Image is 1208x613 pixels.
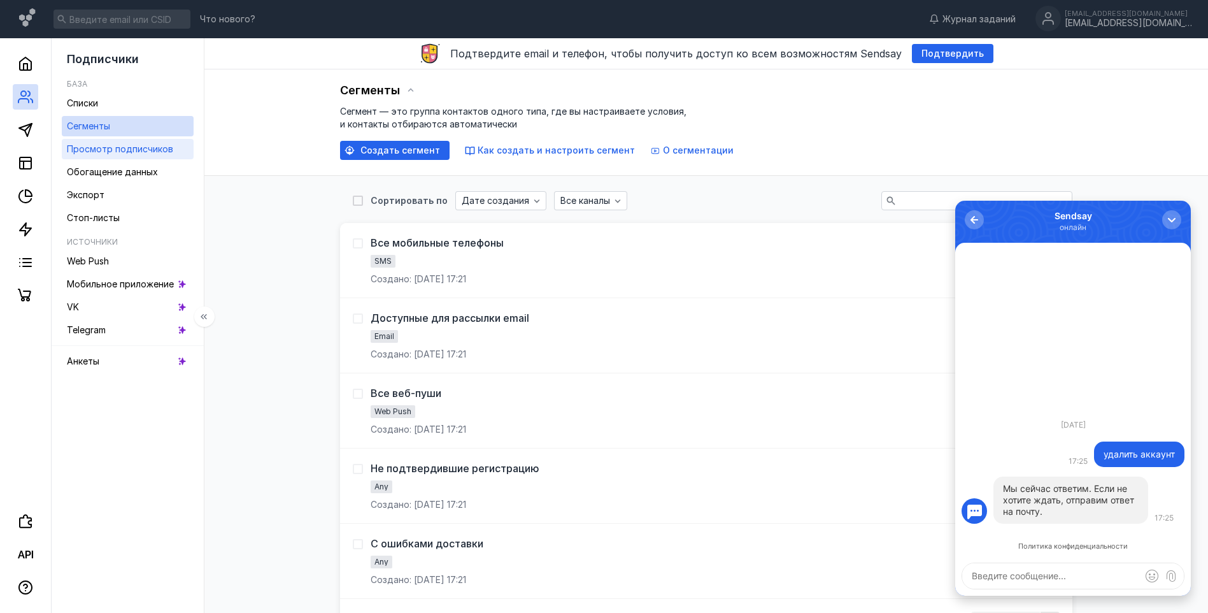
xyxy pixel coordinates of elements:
span: Списки [67,97,98,108]
span: Email [374,331,394,341]
span: Все каналы [560,196,610,206]
div: онлайн [99,21,137,32]
div: Все веб-пуши [371,387,441,400]
a: Все мобильные телефоны [371,236,504,250]
button: Дате создания [455,191,546,210]
span: Обогащение данных [67,166,158,177]
span: 17:25 [113,256,132,265]
div: Доступные для рассылки email [371,312,529,324]
span: Что нового? [200,15,255,24]
div: Мы сейчас ответим. Если не хотите ждать, отправим ответ на почту. [48,282,183,317]
span: Создать сегмент [360,145,440,156]
a: Стоп-листы [62,208,194,228]
span: 17:25 [199,312,218,322]
div: Сортировать по [371,196,448,205]
div: [EMAIL_ADDRESS][DOMAIN_NAME] [1065,10,1192,17]
a: Обогащение данных [62,162,194,182]
span: О сегментации [663,145,734,155]
span: Экспорт [67,189,104,200]
a: Списки [62,93,194,113]
span: Создано: [DATE] 17:21 [371,498,466,511]
div: удалить аккаунт [148,247,220,260]
div: [DATE] [99,217,137,231]
span: Мобильное приложение [67,278,174,289]
button: Создать сегмент [340,141,450,160]
button: Подтвердить [912,44,993,63]
a: Анкеты [62,351,194,371]
span: VK [67,301,79,312]
span: Any [374,482,388,491]
span: Анкеты [67,356,99,366]
a: Telegram [62,320,194,340]
span: Подтвердите email и телефон, чтобы получить доступ ко всем возможностям Sendsay [450,47,902,60]
span: Подписчики [67,52,139,66]
div: [EMAIL_ADDRESS][DOMAIN_NAME] [1065,18,1192,29]
span: Стоп-листы [67,212,120,223]
span: Telegram [67,324,106,335]
span: Создано: [DATE] 17:21 [371,348,466,361]
span: SMS [374,256,392,266]
span: Создано: [DATE] 17:21 [371,573,466,586]
span: Сегменты [67,120,110,131]
span: Как создать и настроить сегмент [478,145,635,155]
a: Политика конфиденциальности [63,342,173,349]
button: Как создать и настроить сегмент [465,144,635,157]
a: Web Push [62,251,194,271]
a: Сегменты [62,116,194,136]
input: Введите email или CSID [53,10,190,29]
a: Доступные для рассылки email [371,311,529,325]
span: Создано: [DATE] 17:21 [371,423,466,436]
button: Все каналы [554,191,627,210]
a: Мобильное приложение [62,274,194,294]
a: Просмотр подписчиков [62,139,194,159]
button: О сегментации [650,144,734,157]
a: С ошибками доставки [371,537,483,551]
div: Не подтвердившие регистрацию [371,462,539,475]
div: С ошибками доставки [371,537,483,550]
a: Экспорт [62,185,194,205]
div: Все мобильные телефоны [371,236,504,249]
a: Журнал заданий [923,13,1022,25]
a: VK [62,297,194,317]
span: Web Push [67,256,109,266]
span: Any [374,557,388,566]
span: Подтвердить [921,48,984,59]
span: Web Push [374,407,411,416]
h5: Источники [67,237,118,247]
span: Сегмент — это группа контактов одного типа, где вы настраиваете условия, и контакты отбираются ав... [340,106,686,129]
a: Все веб-пуши [371,386,441,400]
span: Создано: [DATE] 17:21 [371,273,466,285]
div: Sendsay [99,10,137,21]
h5: База [67,79,87,89]
span: Просмотр подписчиков [67,143,173,154]
a: Не подтвердившие регистрацию [371,461,539,475]
span: Журнал заданий [942,13,1016,25]
span: Дате создания [462,196,529,206]
a: Что нового? [194,15,262,24]
span: Сегменты [340,83,401,97]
